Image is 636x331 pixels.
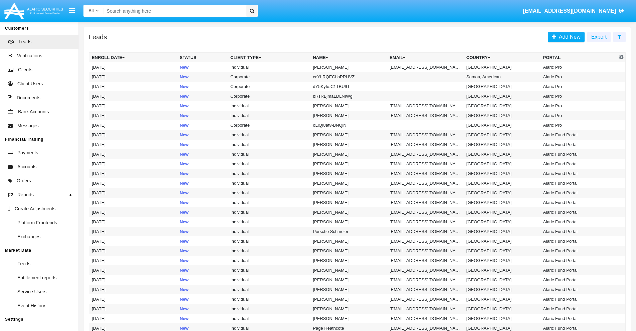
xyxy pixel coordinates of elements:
[177,236,228,246] td: New
[387,130,464,140] td: [EMAIL_ADDRESS][DOMAIN_NAME]
[387,178,464,188] td: [EMAIL_ADDRESS][DOMAIN_NAME]
[541,72,617,82] td: Alaric Pro
[387,314,464,323] td: [EMAIL_ADDRESS][DOMAIN_NAME]
[310,178,387,188] td: [PERSON_NAME]
[177,304,228,314] td: New
[387,236,464,246] td: [EMAIL_ADDRESS][DOMAIN_NAME]
[228,256,310,265] td: Individual
[89,198,177,207] td: [DATE]
[464,217,541,227] td: [GEOGRAPHIC_DATA]
[228,130,310,140] td: Individual
[17,177,31,184] span: Orders
[541,149,617,159] td: Alaric Fund Portal
[310,120,387,130] td: oLiQI8atv-BNQlN
[541,169,617,178] td: Alaric Fund Portal
[310,111,387,120] td: [PERSON_NAME]
[228,198,310,207] td: Individual
[228,72,310,82] td: Corporate
[541,91,617,101] td: Alaric Pro
[310,294,387,304] td: [PERSON_NAME]
[310,140,387,149] td: [PERSON_NAME]
[587,32,611,42] button: Export
[89,285,177,294] td: [DATE]
[89,140,177,149] td: [DATE]
[310,285,387,294] td: [PERSON_NAME]
[177,149,228,159] td: New
[228,294,310,304] td: Individual
[17,149,38,156] span: Payments
[89,130,177,140] td: [DATE]
[541,140,617,149] td: Alaric Fund Portal
[17,260,30,267] span: Feeds
[177,265,228,275] td: New
[541,236,617,246] td: Alaric Fund Portal
[387,159,464,169] td: [EMAIL_ADDRESS][DOMAIN_NAME]
[464,294,541,304] td: [GEOGRAPHIC_DATA]
[228,178,310,188] td: Individual
[541,207,617,217] td: Alaric Fund Portal
[541,130,617,140] td: Alaric Fund Portal
[17,219,57,226] span: Platform Frontends
[89,207,177,217] td: [DATE]
[88,8,94,13] span: All
[387,149,464,159] td: [EMAIL_ADDRESS][DOMAIN_NAME]
[89,236,177,246] td: [DATE]
[464,236,541,246] td: [GEOGRAPHIC_DATA]
[464,149,541,159] td: [GEOGRAPHIC_DATA]
[177,178,228,188] td: New
[228,265,310,275] td: Individual
[541,101,617,111] td: Alaric Pro
[464,159,541,169] td: [GEOGRAPHIC_DATA]
[89,256,177,265] td: [DATE]
[310,53,387,63] th: Name
[541,159,617,169] td: Alaric Fund Portal
[310,227,387,236] td: Porsche Schmeler
[228,314,310,323] td: Individual
[541,188,617,198] td: Alaric Fund Portal
[228,120,310,130] td: Corporate
[464,169,541,178] td: [GEOGRAPHIC_DATA]
[17,52,42,59] span: Verifications
[177,53,228,63] th: Status
[228,111,310,120] td: Individual
[228,169,310,178] td: Individual
[387,53,464,63] th: Email
[89,217,177,227] td: [DATE]
[310,314,387,323] td: [PERSON_NAME]
[18,66,32,73] span: Clients
[464,265,541,275] td: [GEOGRAPHIC_DATA]
[228,246,310,256] td: Individual
[464,198,541,207] td: [GEOGRAPHIC_DATA]
[464,91,541,101] td: [GEOGRAPHIC_DATA]
[177,62,228,72] td: New
[387,188,464,198] td: [EMAIL_ADDRESS][DOMAIN_NAME]
[89,246,177,256] td: [DATE]
[17,80,43,87] span: Client Users
[177,140,228,149] td: New
[541,111,617,120] td: Alaric Pro
[17,233,40,240] span: Exchanges
[464,256,541,265] td: [GEOGRAPHIC_DATA]
[15,205,55,212] span: Create Adjustments
[541,265,617,275] td: Alaric Fund Portal
[177,285,228,294] td: New
[387,62,464,72] td: [EMAIL_ADDRESS][DOMAIN_NAME]
[17,191,34,198] span: Reports
[228,159,310,169] td: Individual
[387,207,464,217] td: [EMAIL_ADDRESS][DOMAIN_NAME]
[387,111,464,120] td: [EMAIL_ADDRESS][DOMAIN_NAME]
[464,275,541,285] td: [GEOGRAPHIC_DATA]
[556,34,581,40] span: Add New
[89,227,177,236] td: [DATE]
[387,169,464,178] td: [EMAIL_ADDRESS][DOMAIN_NAME]
[310,72,387,82] td: ccYLRQECbhPRHVZ
[228,53,310,63] th: Client Type
[89,304,177,314] td: [DATE]
[464,188,541,198] td: [GEOGRAPHIC_DATA]
[310,82,387,91] td: dY5KyIo.C1TBU9T
[464,111,541,120] td: [GEOGRAPHIC_DATA]
[89,53,177,63] th: Enroll Date
[177,256,228,265] td: New
[17,122,39,129] span: Messages
[177,188,228,198] td: New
